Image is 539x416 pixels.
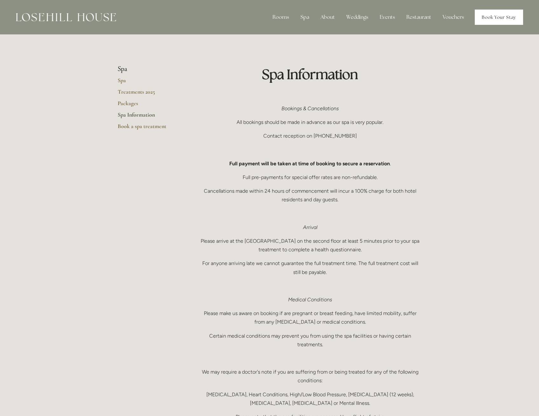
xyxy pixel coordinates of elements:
a: Treatments 2025 [118,88,178,100]
div: Events [375,11,400,24]
p: Cancellations made within 24 hours of commencement will incur a 100% charge for both hotel reside... [199,187,422,204]
li: Spa [118,65,178,73]
div: About [315,11,340,24]
div: Spa [295,11,314,24]
p: All bookings should be made in advance as our spa is very popular. [199,118,422,126]
strong: Spa Information [262,66,358,83]
p: Certain medical conditions may prevent you from using the spa facilities or having certain treatm... [199,332,422,349]
p: Please arrive at the [GEOGRAPHIC_DATA] on the second floor at least 5 minutes prior to your spa t... [199,237,422,254]
a: Vouchers [438,11,469,24]
em: Arrival [303,224,317,230]
a: Book a spa treatment [118,123,178,134]
p: . [199,159,422,168]
p: [MEDICAL_DATA], Heart Conditions, High/Low Blood Pressure, [MEDICAL_DATA] (12 weeks), [MEDICAL_DA... [199,390,422,407]
p: Please make us aware on booking if are pregnant or breast feeding, have limited mobility, suffer ... [199,309,422,326]
a: Spa [118,77,178,88]
div: Weddings [341,11,373,24]
a: Packages [118,100,178,111]
p: Full pre-payments for special offer rates are non-refundable. [199,173,422,182]
p: For anyone arriving late we cannot guarantee the full treatment time. The full treatment cost wil... [199,259,422,276]
a: Book Your Stay [475,10,523,25]
strong: Full payment will be taken at time of booking to secure a reservation [229,161,390,167]
p: We may require a doctor's note if you are suffering from or being treated for any of the followin... [199,368,422,385]
div: Restaurant [401,11,436,24]
em: Medical Conditions [288,297,332,303]
a: Spa Information [118,111,178,123]
em: Bookings & Cancellations [281,105,339,111]
img: Losehill House [16,13,116,21]
div: Rooms [267,11,294,24]
p: Contact reception on [PHONE_NUMBER] [199,132,422,140]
